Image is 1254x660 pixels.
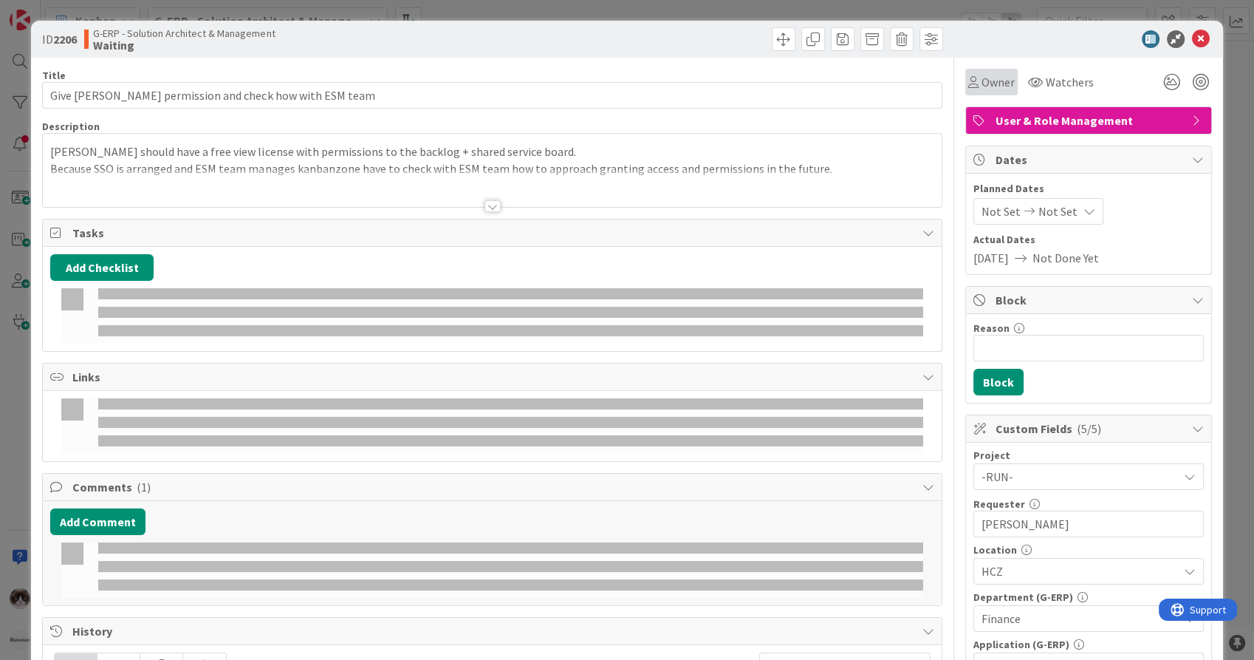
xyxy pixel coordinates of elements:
span: ( 5/5 ) [1077,421,1101,436]
span: G-ERP - Solution Architect & Management [93,27,275,39]
div: Department (G-ERP) [973,592,1204,602]
span: [DATE] [973,249,1009,267]
label: Reason [973,322,1010,335]
label: Title [42,69,66,82]
label: Requester [973,497,1025,511]
b: 2206 [53,32,77,47]
span: ( 1 ) [137,480,151,494]
span: Tasks [72,224,914,242]
input: type card name here... [42,82,942,109]
span: Finance [981,610,1178,627]
span: Custom Fields [996,420,1185,438]
p: Because SSO is arranged and ESM team manages kanbanzone have to check with ESM team how to approa... [50,160,933,177]
span: Links [72,368,914,386]
span: Description [42,120,100,133]
span: Block [996,291,1185,309]
div: Application (G-ERP) [973,639,1204,650]
span: Not Done Yet [1032,249,1099,267]
span: Not Set [981,203,1021,220]
span: History [72,622,914,640]
span: ID [42,30,77,48]
span: HCZ [981,562,1178,580]
span: Watchers [1046,73,1094,91]
span: Planned Dates [973,181,1204,197]
span: Dates [996,151,1185,169]
span: User & Role Management [996,112,1185,129]
span: Support [31,2,67,20]
button: Block [973,369,1024,395]
button: Add Comment [50,508,145,535]
span: Comments [72,478,914,496]
b: Waiting [93,39,275,51]
p: [PERSON_NAME] should have a free view license with permissions to the backlog + shared service bo... [50,143,933,160]
span: -RUN- [981,466,1171,487]
span: Actual Dates [973,232,1204,248]
div: Location [973,545,1204,555]
span: Owner [981,73,1015,91]
span: Not Set [1038,203,1077,220]
button: Add Checklist [50,254,154,281]
div: Project [973,450,1204,460]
